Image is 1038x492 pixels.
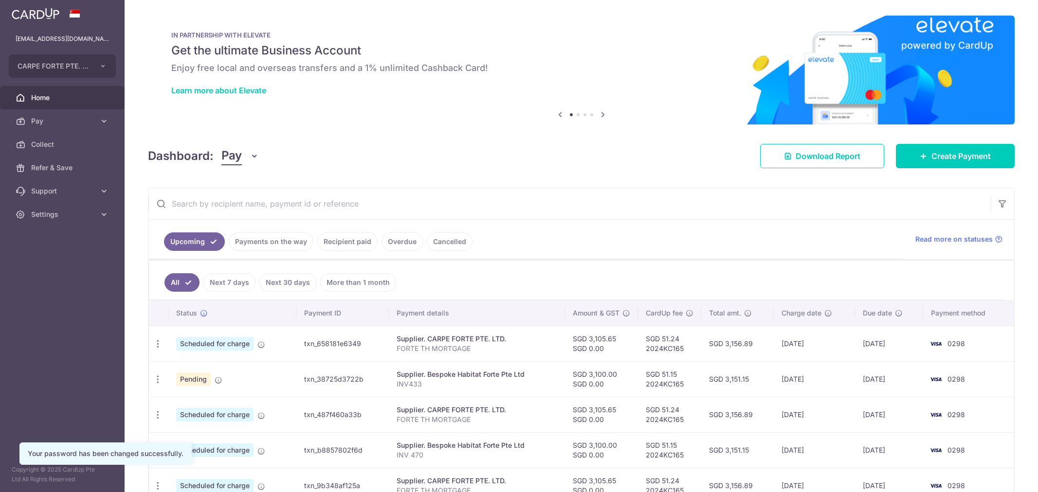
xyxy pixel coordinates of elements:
p: INV 470 [397,450,557,460]
span: Settings [31,210,95,219]
span: Home [31,93,95,103]
td: [DATE] [855,432,923,468]
img: Bank Card [926,409,946,421]
span: Pay [221,147,242,165]
td: SGD 3,100.00 SGD 0.00 [565,432,638,468]
td: SGD 3,105.65 SGD 0.00 [565,326,638,361]
input: Search by recipient name, payment id or reference [148,188,991,219]
span: Total amt. [709,308,741,318]
td: txn_38725d3722b [296,361,389,397]
button: CARPE FORTE PTE. LTD. [9,54,116,78]
span: 0298 [947,446,965,454]
th: Payment method [923,300,1014,326]
p: IN PARTNERSHIP WITH ELEVATE [171,31,991,39]
span: Support [31,186,95,196]
iframe: Opens a widget where you can find more information [976,463,1028,487]
td: SGD 3,156.89 [701,397,774,432]
a: Read more on statuses [915,234,1002,244]
a: Next 7 days [203,273,255,292]
td: [DATE] [855,326,923,361]
span: Scheduled for charge [176,443,254,457]
span: Scheduled for charge [176,408,254,422]
span: Pay [31,116,95,126]
h4: Dashboard: [148,147,214,165]
td: SGD 3,105.65 SGD 0.00 [565,397,638,432]
td: txn_658181e6349 [296,326,389,361]
td: [DATE] [774,432,855,468]
a: Overdue [382,232,423,251]
span: Collect [31,140,95,149]
a: More than 1 month [320,273,396,292]
span: Scheduled for charge [176,337,254,351]
a: Next 30 days [259,273,316,292]
td: SGD 3,151.15 [701,361,774,397]
td: SGD 3,100.00 SGD 0.00 [565,361,638,397]
a: Recipient paid [317,232,378,251]
span: 0298 [947,481,965,490]
td: [DATE] [774,397,855,432]
span: Read more on statuses [915,234,993,244]
th: Payment details [389,300,565,326]
a: Create Payment [896,144,1015,168]
div: Your password has been changed successfully. [28,449,183,458]
div: Supplier. CARPE FORTE PTE. LTD. [397,476,557,486]
td: txn_487f460a33b [296,397,389,432]
img: Bank Card [926,480,946,492]
td: SGD 3,156.89 [701,326,774,361]
h6: Enjoy free local and overseas transfers and a 1% unlimited Cashback Card! [171,62,991,74]
td: SGD 51.24 2024KC165 [638,326,701,361]
img: Renovation banner [148,16,1015,124]
td: [DATE] [774,326,855,361]
h5: Get the ultimate Business Account [171,43,991,58]
button: Pay [221,147,259,165]
span: 0298 [947,410,965,419]
td: SGD 51.24 2024KC165 [638,397,701,432]
td: SGD 51.15 2024KC165 [638,361,701,397]
th: Payment ID [296,300,389,326]
img: CardUp [12,8,59,19]
span: Amount & GST [573,308,619,318]
div: Supplier. Bespoke Habitat Forte Pte Ltd [397,369,557,379]
a: Learn more about Elevate [171,86,266,95]
a: Upcoming [164,232,225,251]
td: SGD 3,151.15 [701,432,774,468]
span: Pending [176,372,211,386]
span: Create Payment [931,150,991,162]
p: FORTE TH MORTGAGE [397,415,557,424]
a: Payments on the way [229,232,313,251]
img: Bank Card [926,444,946,456]
td: [DATE] [855,397,923,432]
span: CardUp fee [646,308,683,318]
td: txn_b8857802f6d [296,432,389,468]
span: Due date [863,308,892,318]
p: FORTE TH MORTGAGE [397,344,557,353]
img: Bank Card [926,338,946,350]
div: Supplier. Bespoke Habitat Forte Pte Ltd [397,440,557,450]
a: All [164,273,200,292]
span: 0298 [947,375,965,383]
td: [DATE] [774,361,855,397]
span: CARPE FORTE PTE. LTD. [18,61,90,71]
div: Supplier. CARPE FORTE PTE. LTD. [397,334,557,344]
span: Refer & Save [31,163,95,173]
a: Cancelled [427,232,473,251]
span: Download Report [796,150,860,162]
img: Bank Card [926,373,946,385]
td: SGD 51.15 2024KC165 [638,432,701,468]
td: [DATE] [855,361,923,397]
a: Download Report [760,144,884,168]
p: [EMAIL_ADDRESS][DOMAIN_NAME] [16,34,109,44]
p: INV433 [397,379,557,389]
span: 0298 [947,339,965,348]
span: Status [176,308,197,318]
div: Supplier. CARPE FORTE PTE. LTD. [397,405,557,415]
span: Charge date [782,308,821,318]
